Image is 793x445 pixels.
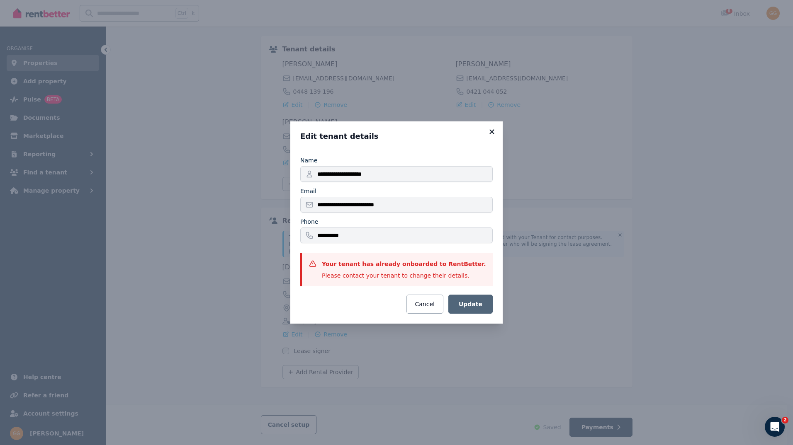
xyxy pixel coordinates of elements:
[782,417,788,423] span: 2
[448,295,493,314] button: Update
[322,260,486,268] h3: Your tenant has already onboarded to RentBetter.
[765,417,785,437] iframe: Intercom live chat
[322,271,486,280] div: Please contact your tenant to change their details.
[300,156,317,164] label: Name
[300,131,493,141] h3: Edit tenant details
[300,187,316,195] label: Email
[300,218,318,226] label: Phone
[406,295,443,314] button: Cancel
